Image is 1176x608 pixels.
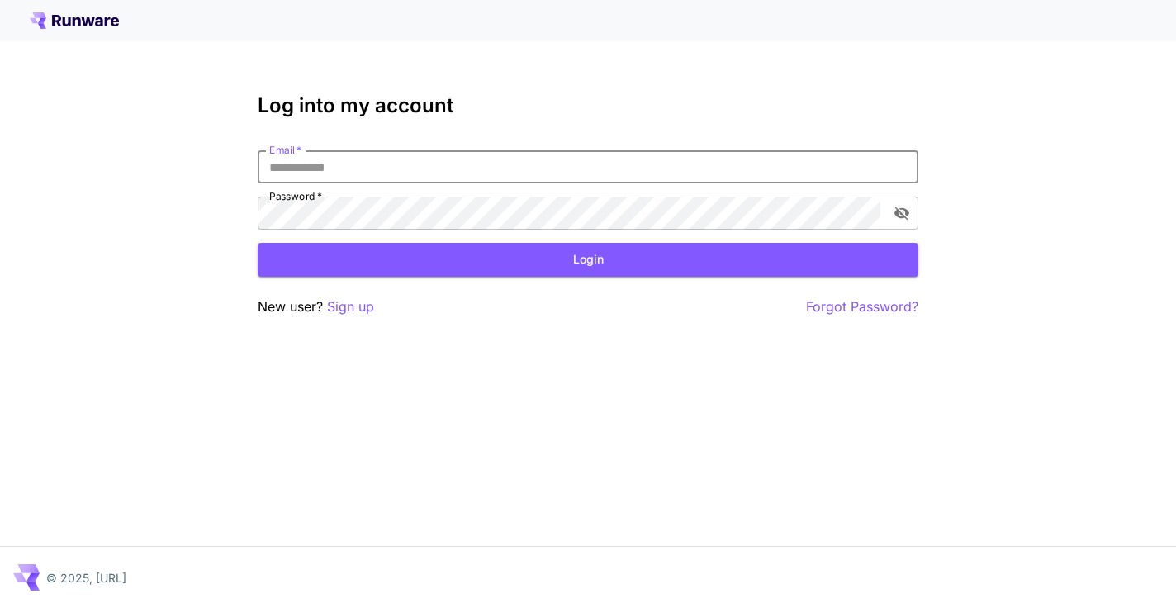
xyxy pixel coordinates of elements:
[887,198,917,228] button: toggle password visibility
[258,243,918,277] button: Login
[258,94,918,117] h3: Log into my account
[806,297,918,317] button: Forgot Password?
[46,569,126,587] p: © 2025, [URL]
[327,297,374,317] button: Sign up
[269,143,301,157] label: Email
[258,297,374,317] p: New user?
[269,189,322,203] label: Password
